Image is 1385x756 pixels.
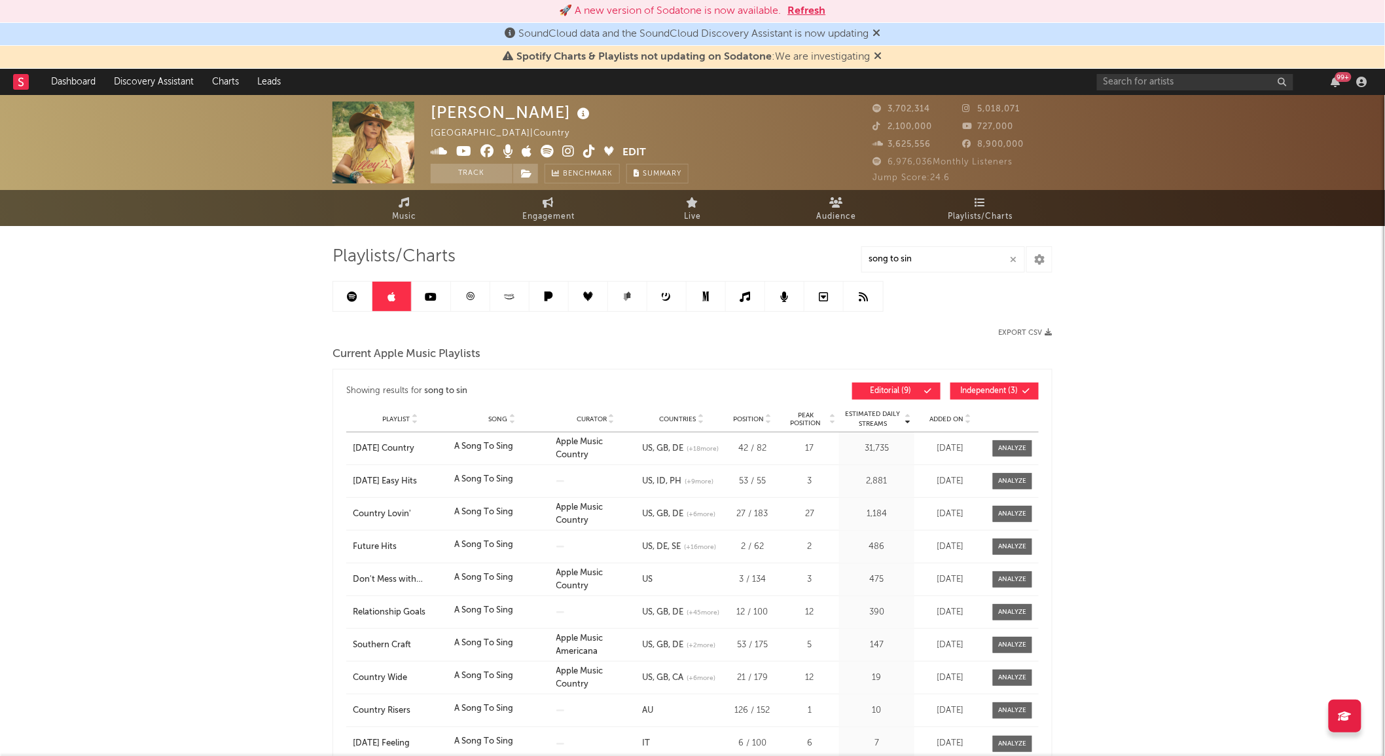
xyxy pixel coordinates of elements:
div: 53 / 55 [728,475,777,488]
div: [DATE] [918,508,983,521]
div: [DATE] [918,475,983,488]
input: Search for artists [1097,74,1293,90]
div: 5 [783,639,836,652]
div: 12 [783,606,836,619]
div: 7 [842,737,911,750]
a: DE [668,641,683,649]
div: 27 [783,508,836,521]
a: US [642,510,653,518]
div: 147 [842,639,911,652]
div: 42 / 82 [728,442,777,455]
div: [GEOGRAPHIC_DATA] | Country [431,126,585,142]
span: 8,900,000 [963,140,1024,149]
a: Charts [203,69,248,95]
span: Song [489,415,508,423]
div: A Song To Sing [454,539,513,552]
a: US [642,608,653,616]
span: (+ 9 more) [685,477,713,487]
a: PH [666,477,681,485]
a: GB [653,608,668,616]
div: A Song To Sing [454,702,513,715]
span: 6,976,036 Monthly Listeners [872,158,1013,166]
span: Estimated Daily Streams [842,409,903,429]
span: Added On [929,415,963,423]
div: [DATE] [918,606,983,619]
span: Playlists/Charts [948,209,1013,225]
div: 10 [842,704,911,717]
div: 21 / 179 [728,671,777,685]
div: A Song To Sing [454,637,513,650]
div: 99 + [1335,72,1352,82]
button: 99+ [1331,77,1340,87]
span: Position [733,415,764,423]
button: Independent(3) [950,383,1039,400]
a: GB [653,444,668,453]
a: Country Lovin' [353,508,448,521]
a: Discovery Assistant [105,69,203,95]
a: Country Risers [353,704,448,717]
div: 6 [783,737,836,750]
a: Southern Craft [353,639,448,652]
a: US [642,477,653,485]
a: Audience [764,190,908,226]
div: 390 [842,606,911,619]
div: 475 [842,573,911,586]
span: Playlists/Charts [333,249,456,265]
a: US [642,673,653,682]
strong: Apple Music Country [556,503,603,525]
div: 2,881 [842,475,911,488]
button: Export CSV [998,329,1052,337]
span: Dismiss [874,52,882,62]
span: Playlist [383,415,410,423]
div: Don't Mess with [US_STATE] [353,573,448,586]
a: GB [653,673,668,682]
span: Engagement [522,209,575,225]
div: 3 / 134 [728,573,777,586]
span: Peak Position [783,411,828,427]
div: A Song To Sing [454,604,513,617]
a: Apple Music Country [556,667,603,689]
span: Jump Score: 24.6 [872,174,950,182]
a: Music [333,190,477,226]
span: (+ 16 more) [684,542,716,552]
a: GB [653,510,668,518]
span: Curator [577,415,607,423]
a: Relationship Goals [353,606,448,619]
div: [DATE] Country [353,442,448,455]
span: Current Apple Music Playlists [333,347,480,362]
a: SE [668,542,681,551]
span: (+ 18 more) [687,444,719,454]
a: Benchmark [545,164,620,183]
div: [DATE] [918,639,983,652]
div: [DATE] [918,671,983,685]
div: 🚀 A new version of Sodatone is now available. [560,3,782,19]
a: DE [653,542,668,551]
span: (+ 6 more) [687,510,715,520]
span: (+ 45 more) [687,608,719,618]
span: Independent ( 3 ) [959,387,1019,395]
span: Spotify Charts & Playlists not updating on Sodatone [517,52,772,62]
button: Track [431,164,513,183]
a: CA [668,673,683,682]
span: Benchmark [563,166,613,182]
a: ID [653,477,666,485]
span: Dismiss [872,29,880,39]
div: 19 [842,671,911,685]
div: A Song To Sing [454,506,513,519]
div: A Song To Sing [454,440,513,453]
a: Dashboard [42,69,105,95]
div: 27 / 183 [728,508,777,521]
a: Apple Music Country [556,569,603,590]
span: 2,100,000 [872,123,932,131]
span: 3,625,556 [872,140,931,149]
a: Engagement [477,190,621,226]
a: [DATE] Feeling [353,737,448,750]
a: AU [642,706,653,715]
span: 3,702,314 [872,105,930,113]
